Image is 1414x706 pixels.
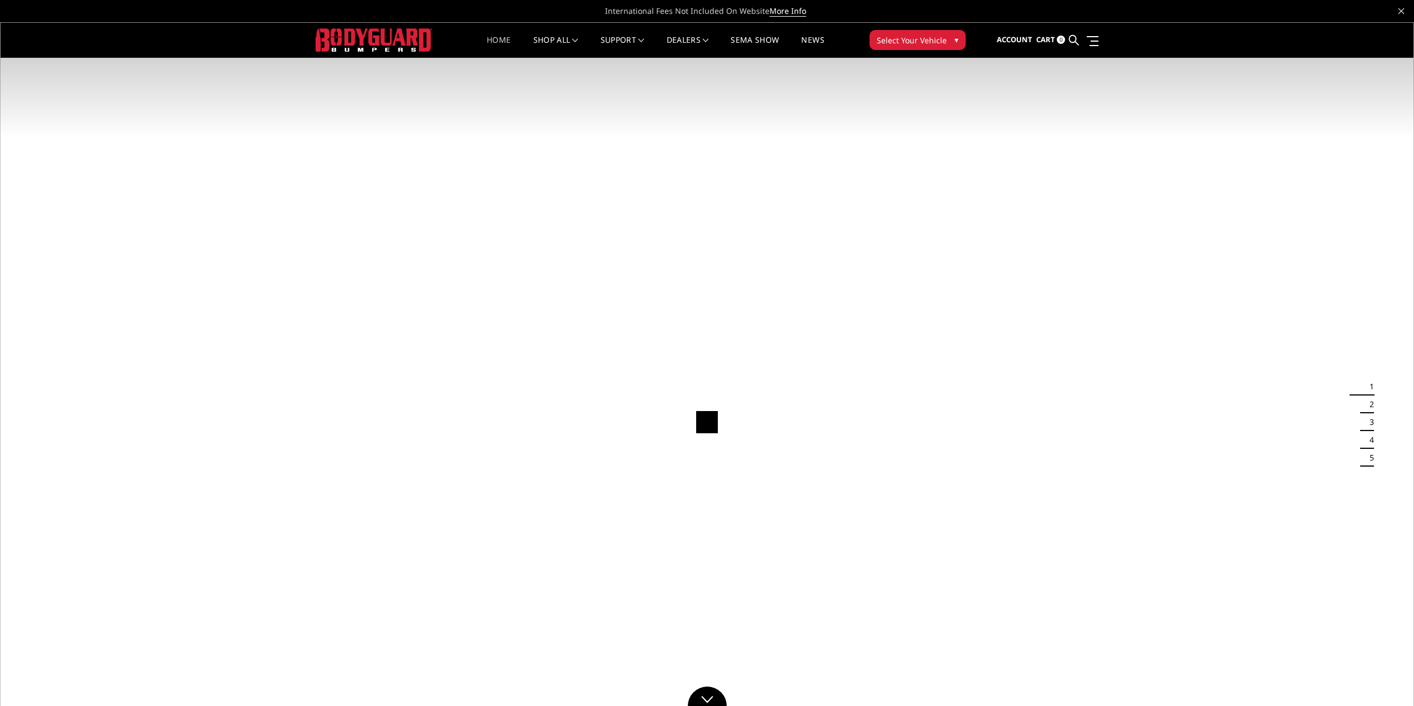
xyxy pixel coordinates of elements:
[1363,413,1374,431] button: 3 of 5
[533,36,578,58] a: shop all
[1036,34,1055,44] span: Cart
[877,34,947,46] span: Select Your Vehicle
[731,36,779,58] a: SEMA Show
[770,6,806,17] a: More Info
[955,34,958,46] span: ▾
[316,28,432,51] img: BODYGUARD BUMPERS
[1057,36,1065,44] span: 0
[997,34,1032,44] span: Account
[1363,431,1374,449] button: 4 of 5
[1363,449,1374,467] button: 5 of 5
[1363,378,1374,395] button: 1 of 5
[487,36,511,58] a: Home
[667,36,709,58] a: Dealers
[688,687,727,706] a: Click to Down
[870,30,966,50] button: Select Your Vehicle
[801,36,824,58] a: News
[997,25,1032,55] a: Account
[1036,25,1065,55] a: Cart 0
[1363,395,1374,413] button: 2 of 5
[601,36,644,58] a: Support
